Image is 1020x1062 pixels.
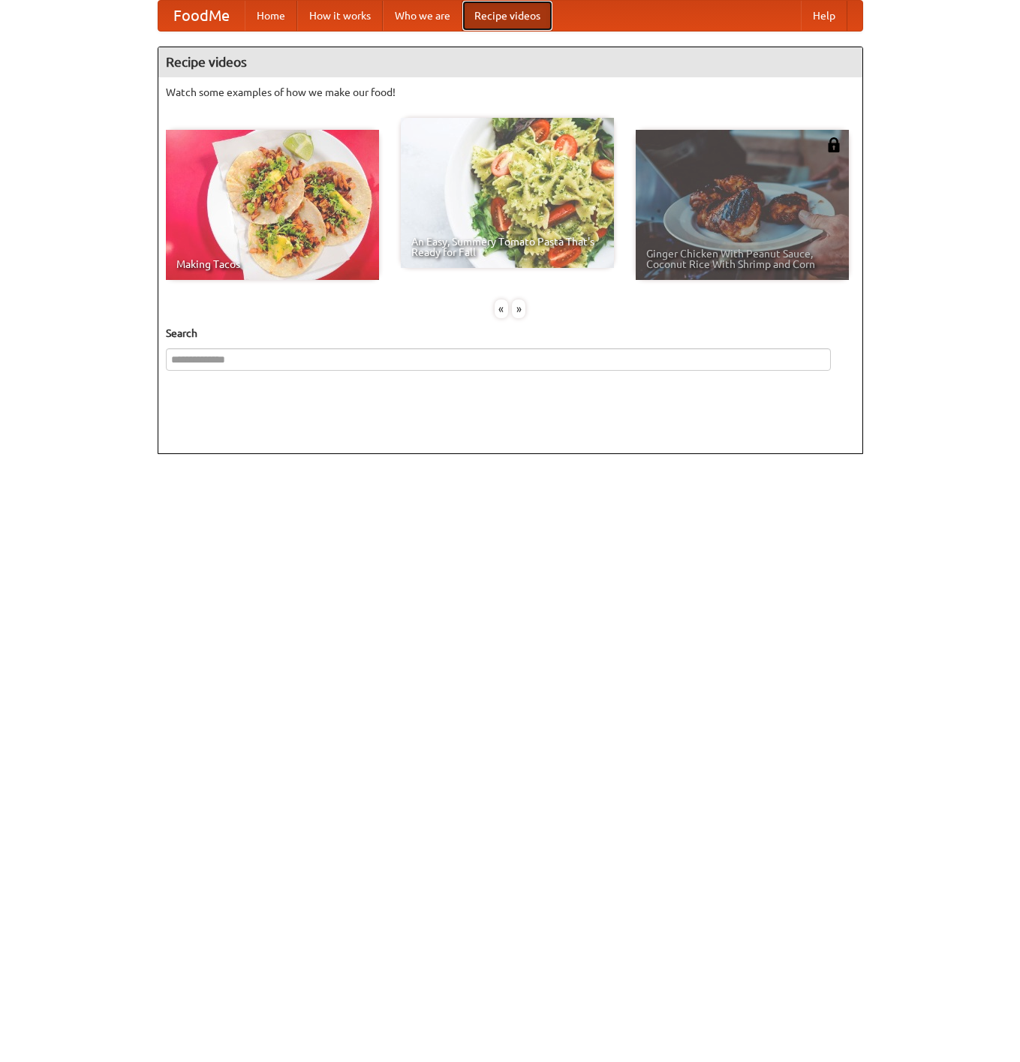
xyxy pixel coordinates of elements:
a: Recipe videos [462,1,552,31]
a: Help [801,1,847,31]
a: Who we are [383,1,462,31]
h5: Search [166,326,855,341]
h4: Recipe videos [158,47,862,77]
div: « [495,299,508,318]
span: Making Tacos [176,259,369,269]
a: An Easy, Summery Tomato Pasta That's Ready for Fall [401,118,614,268]
a: Making Tacos [166,130,379,280]
p: Watch some examples of how we make our food! [166,85,855,100]
span: An Easy, Summery Tomato Pasta That's Ready for Fall [411,236,603,257]
a: How it works [297,1,383,31]
img: 483408.png [826,137,841,152]
a: Home [245,1,297,31]
div: » [512,299,525,318]
a: FoodMe [158,1,245,31]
